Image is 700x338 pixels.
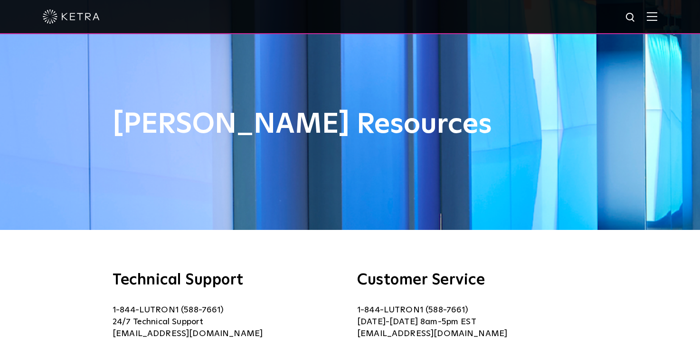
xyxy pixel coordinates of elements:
h3: Customer Service [357,273,587,288]
h1: [PERSON_NAME] Resources [113,109,587,140]
img: search icon [625,12,637,24]
img: ketra-logo-2019-white [43,9,100,24]
h3: Technical Support [113,273,343,288]
a: [EMAIL_ADDRESS][DOMAIN_NAME] [113,329,263,338]
img: Hamburger%20Nav.svg [647,12,657,21]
